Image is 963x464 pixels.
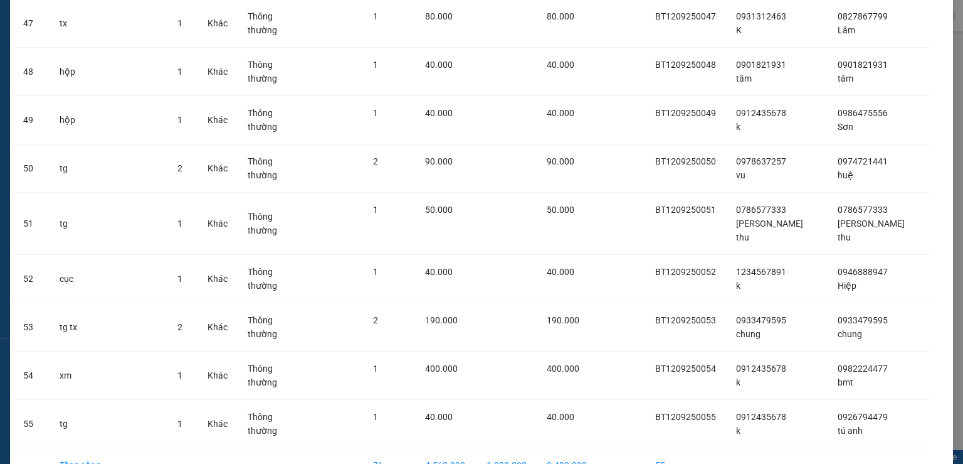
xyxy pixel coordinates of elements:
span: 50.000 [547,205,574,215]
td: 55 [13,400,50,448]
span: BT1209250051 [655,205,716,215]
td: 48 [13,48,50,96]
span: 1 [373,108,378,118]
span: bmt [838,377,853,387]
span: 0974721441 [838,156,888,166]
td: hộp [50,96,167,144]
span: huệ [838,170,853,180]
span: vu [736,170,745,180]
span: 0912435678 [736,412,786,422]
span: 40.000 [425,412,453,422]
td: Thông thường [238,352,313,400]
span: 80.000 [425,11,453,21]
span: 0786577333 [736,205,786,215]
span: 90.000 [425,156,453,166]
span: 2 [373,156,378,166]
span: 0933479595 [736,315,786,325]
td: 54 [13,352,50,400]
td: Khác [197,48,238,96]
span: BT1209250049 [655,108,716,118]
span: 1 [177,115,182,125]
span: [PERSON_NAME] thu [838,219,905,242]
span: Lâm [838,25,855,35]
td: 50 [13,144,50,193]
span: 0982224477 [838,364,888,374]
td: tg [50,400,167,448]
td: Thông thường [238,144,313,193]
span: 0901821931 [838,60,888,70]
span: tâm [736,73,752,84]
span: BT1209250047 [655,11,716,21]
td: hộp [50,48,167,96]
span: Sơn [838,122,853,132]
span: 400.000 [425,364,458,374]
span: 40.000 [425,108,453,118]
span: 1 [177,67,182,77]
span: 0926794479 [838,412,888,422]
td: Khác [197,255,238,303]
span: 50.000 [425,205,453,215]
span: 1 [177,18,182,28]
span: 0901821931 [736,60,786,70]
span: 1 [177,219,182,229]
span: 1 [177,274,182,284]
td: 51 [13,193,50,255]
td: Khác [197,144,238,193]
span: 40.000 [425,60,453,70]
span: 2 [373,315,378,325]
span: 80.000 [547,11,574,21]
span: Hiệp [838,281,856,291]
span: tâm [838,73,853,84]
td: Khác [197,96,238,144]
span: k [736,281,740,291]
span: [PERSON_NAME] thu [736,219,803,242]
td: cục [50,255,167,303]
span: 1 [373,412,378,422]
span: 1 [373,11,378,21]
td: xm [50,352,167,400]
span: 0912435678 [736,108,786,118]
span: K [736,25,742,35]
span: BT1209250054 [655,364,716,374]
span: 2 [177,163,182,173]
span: BT1209250053 [655,315,716,325]
span: 2 [177,322,182,332]
span: 90.000 [547,156,574,166]
span: BT1209250055 [655,412,716,422]
span: chung [736,329,760,339]
td: Thông thường [238,303,313,352]
span: 1234567891 [736,267,786,277]
td: Thông thường [238,400,313,448]
span: k [736,426,740,436]
td: Thông thường [238,255,313,303]
span: 40.000 [547,267,574,277]
td: tg [50,144,167,193]
span: 40.000 [547,412,574,422]
span: chung [838,329,862,339]
td: Khác [197,303,238,352]
span: BT1209250048 [655,60,716,70]
span: 1 [373,60,378,70]
span: 1 [373,205,378,215]
td: 53 [13,303,50,352]
td: Thông thường [238,96,313,144]
span: 0931312463 [736,11,786,21]
span: 0933479595 [838,315,888,325]
span: 40.000 [547,60,574,70]
td: tg tx [50,303,167,352]
td: Khác [197,193,238,255]
span: tú anh [838,426,863,436]
span: 0786577333 [838,205,888,215]
span: k [736,377,740,387]
td: Thông thường [238,193,313,255]
td: Khác [197,352,238,400]
span: 1 [373,364,378,374]
span: 1 [177,370,182,380]
span: BT1209250052 [655,267,716,277]
span: 190.000 [547,315,579,325]
span: 190.000 [425,315,458,325]
span: k [736,122,740,132]
span: 40.000 [547,108,574,118]
span: BT1209250050 [655,156,716,166]
span: 400.000 [547,364,579,374]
